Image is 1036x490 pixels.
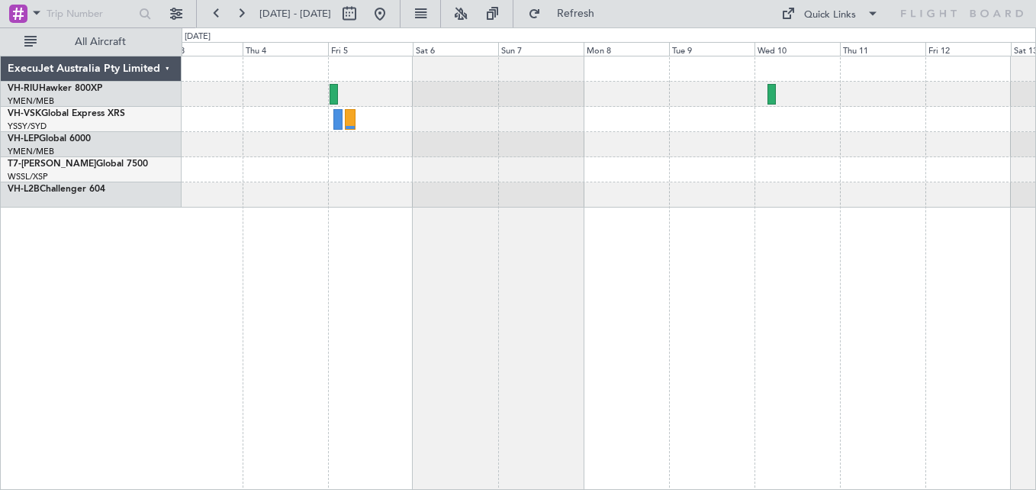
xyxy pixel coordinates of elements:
[8,84,102,93] a: VH-RIUHawker 800XP
[243,42,328,56] div: Thu 4
[259,7,331,21] span: [DATE] - [DATE]
[8,171,48,182] a: WSSL/XSP
[544,8,608,19] span: Refresh
[754,42,840,56] div: Wed 10
[328,42,413,56] div: Fri 5
[8,95,54,107] a: YMEN/MEB
[498,42,584,56] div: Sun 7
[8,121,47,132] a: YSSY/SYD
[804,8,856,23] div: Quick Links
[584,42,669,56] div: Mon 8
[8,146,54,157] a: YMEN/MEB
[8,84,39,93] span: VH-RIU
[8,160,148,169] a: T7-[PERSON_NAME]Global 7500
[840,42,925,56] div: Thu 11
[8,134,91,143] a: VH-LEPGlobal 6000
[8,185,105,194] a: VH-L2BChallenger 604
[925,42,1011,56] div: Fri 12
[40,37,161,47] span: All Aircraft
[8,134,39,143] span: VH-LEP
[47,2,134,25] input: Trip Number
[185,31,211,44] div: [DATE]
[521,2,613,26] button: Refresh
[8,109,125,118] a: VH-VSKGlobal Express XRS
[8,109,41,118] span: VH-VSK
[413,42,498,56] div: Sat 6
[669,42,754,56] div: Tue 9
[8,185,40,194] span: VH-L2B
[8,160,96,169] span: T7-[PERSON_NAME]
[17,30,166,54] button: All Aircraft
[157,42,243,56] div: Wed 3
[774,2,886,26] button: Quick Links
